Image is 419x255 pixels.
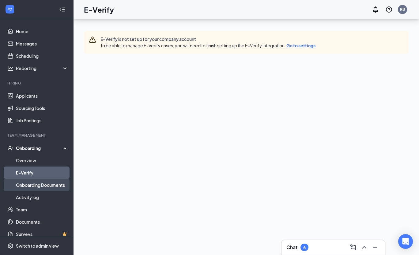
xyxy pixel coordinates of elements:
button: ChevronUp [359,242,369,252]
button: ComposeMessage [348,242,358,252]
a: Documents [16,216,68,228]
button: Minimize [370,242,380,252]
div: Open Intercom Messenger [398,234,413,249]
a: Activity log [16,191,68,203]
a: Home [16,25,68,37]
div: Reporting [16,65,69,71]
svg: ChevronUp [360,244,368,251]
a: Job Postings [16,114,68,127]
div: Hiring [7,80,67,86]
a: Sourcing Tools [16,102,68,114]
a: Overview [16,154,68,167]
svg: Analysis [7,65,13,71]
div: Team Management [7,133,67,138]
svg: QuestionInfo [385,6,393,13]
span: Go to settings [286,43,315,48]
span: E-Verify is not set up for your company account [100,36,318,42]
div: Onboarding [16,145,63,151]
div: Switch to admin view [16,243,59,249]
a: Applicants [16,90,68,102]
a: SurveysCrown [16,228,68,240]
a: Scheduling [16,50,68,62]
svg: ComposeMessage [349,244,357,251]
svg: UserCheck [7,145,13,151]
h1: E-Verify [84,4,114,15]
svg: Notifications [372,6,379,13]
a: E-Verify [16,167,68,179]
div: 6 [303,245,306,250]
svg: WorkstreamLogo [7,6,13,12]
span: To be able to manage E-Verify cases, you will need to finish setting up the E-Verify integration. [100,43,315,48]
svg: Minimize [372,244,379,251]
a: Team [16,203,68,216]
div: RB [400,7,405,12]
svg: Warning [89,36,96,43]
a: Onboarding Documents [16,179,68,191]
svg: Collapse [59,6,65,13]
svg: Settings [7,243,13,249]
h3: Chat [286,244,297,251]
a: Messages [16,37,68,50]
